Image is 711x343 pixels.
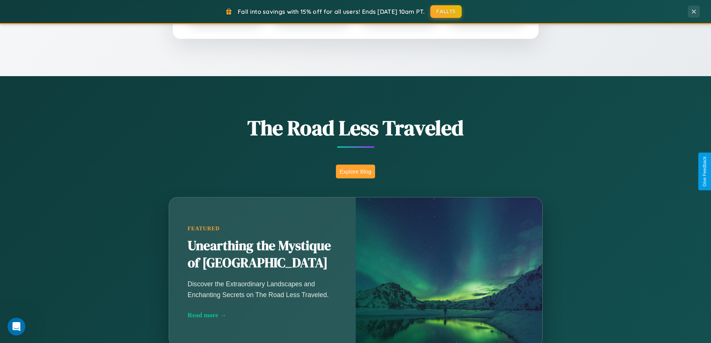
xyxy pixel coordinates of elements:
iframe: Intercom live chat [7,318,25,336]
div: Featured [188,225,337,232]
p: Discover the Extraordinary Landscapes and Enchanting Secrets on The Road Less Traveled. [188,279,337,300]
button: Explore Blog [336,165,375,178]
h1: The Road Less Traveled [132,113,580,142]
span: Fall into savings with 15% off for all users! Ends [DATE] 10am PT. [238,8,425,15]
button: FALL15 [430,5,462,18]
div: Give Feedback [702,156,707,187]
div: Read more → [188,311,337,319]
h2: Unearthing the Mystique of [GEOGRAPHIC_DATA] [188,237,337,272]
